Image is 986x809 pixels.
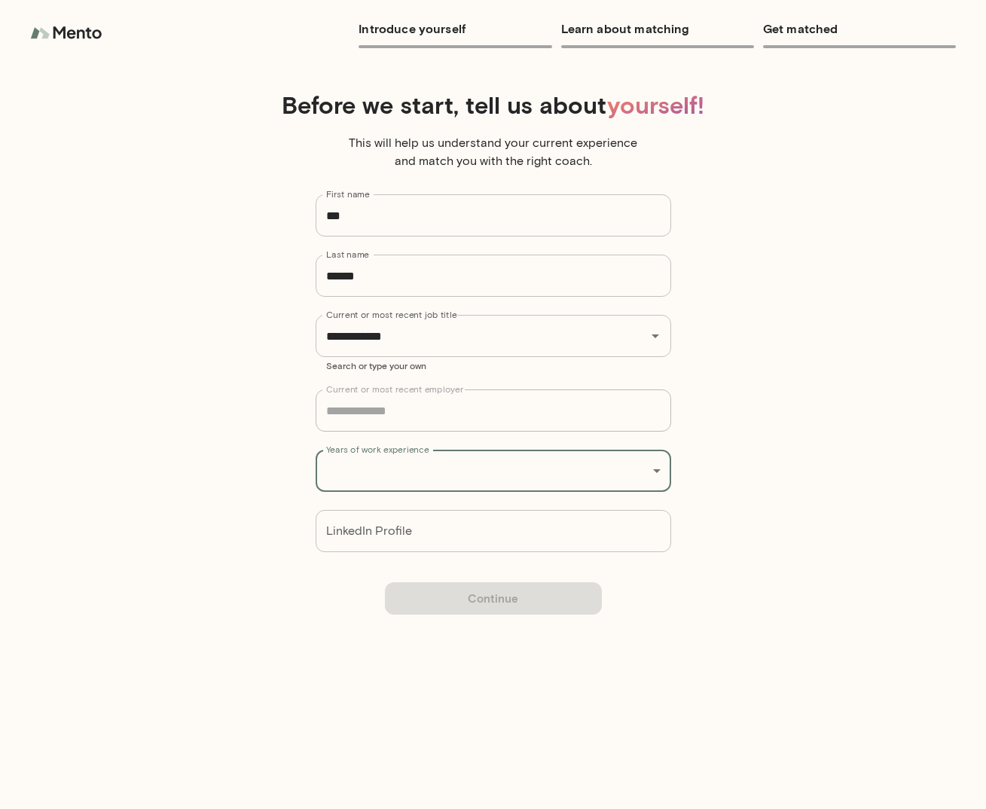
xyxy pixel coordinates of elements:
[326,383,463,395] label: Current or most recent employer
[53,90,933,119] h4: Before we start, tell us about
[326,248,369,261] label: Last name
[607,90,704,119] span: yourself!
[326,443,429,456] label: Years of work experience
[561,18,754,39] h6: Learn about matching
[343,134,644,170] p: This will help us understand your current experience and match you with the right coach.
[30,18,105,48] img: logo
[763,18,956,39] h6: Get matched
[326,308,456,321] label: Current or most recent job title
[359,18,551,39] h6: Introduce yourself
[645,325,666,346] button: Open
[326,188,370,200] label: First name
[326,359,661,371] p: Search or type your own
